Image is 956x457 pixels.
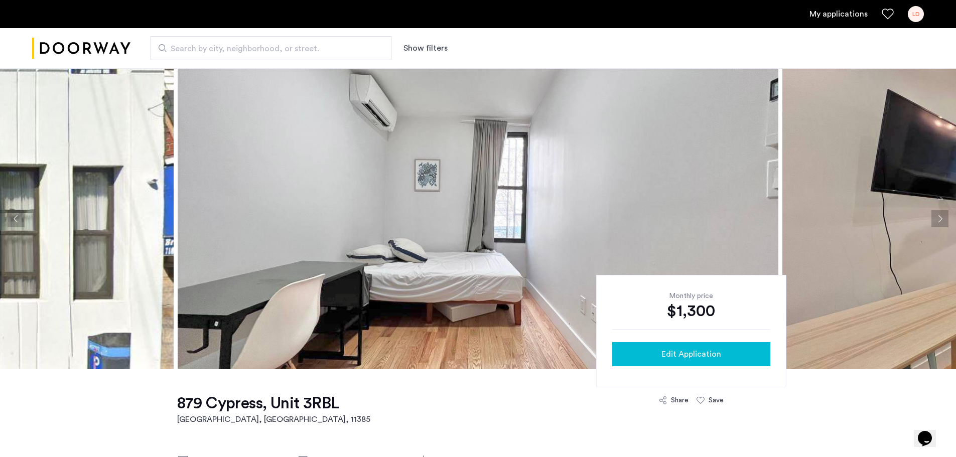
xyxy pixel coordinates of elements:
iframe: chat widget [914,417,946,447]
button: Show or hide filters [403,42,448,54]
input: Apartment Search [151,36,391,60]
a: My application [809,8,868,20]
button: Next apartment [931,210,948,227]
a: Cazamio logo [32,30,130,67]
a: Favorites [882,8,894,20]
span: Search by city, neighborhood, or street. [171,43,363,55]
h1: 879 Cypress, Unit 3RBL [177,393,370,413]
div: Save [709,395,724,405]
button: button [612,342,770,366]
button: Previous apartment [8,210,25,227]
span: Edit Application [661,348,721,360]
div: Share [671,395,689,405]
a: 879 Cypress, Unit 3RBL[GEOGRAPHIC_DATA], [GEOGRAPHIC_DATA], 11385 [177,393,370,425]
img: apartment [178,68,778,369]
h2: [GEOGRAPHIC_DATA], [GEOGRAPHIC_DATA] , 11385 [177,413,370,425]
div: LD [908,6,924,22]
div: $1,300 [612,301,770,321]
img: logo [32,30,130,67]
div: Monthly price [612,291,770,301]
